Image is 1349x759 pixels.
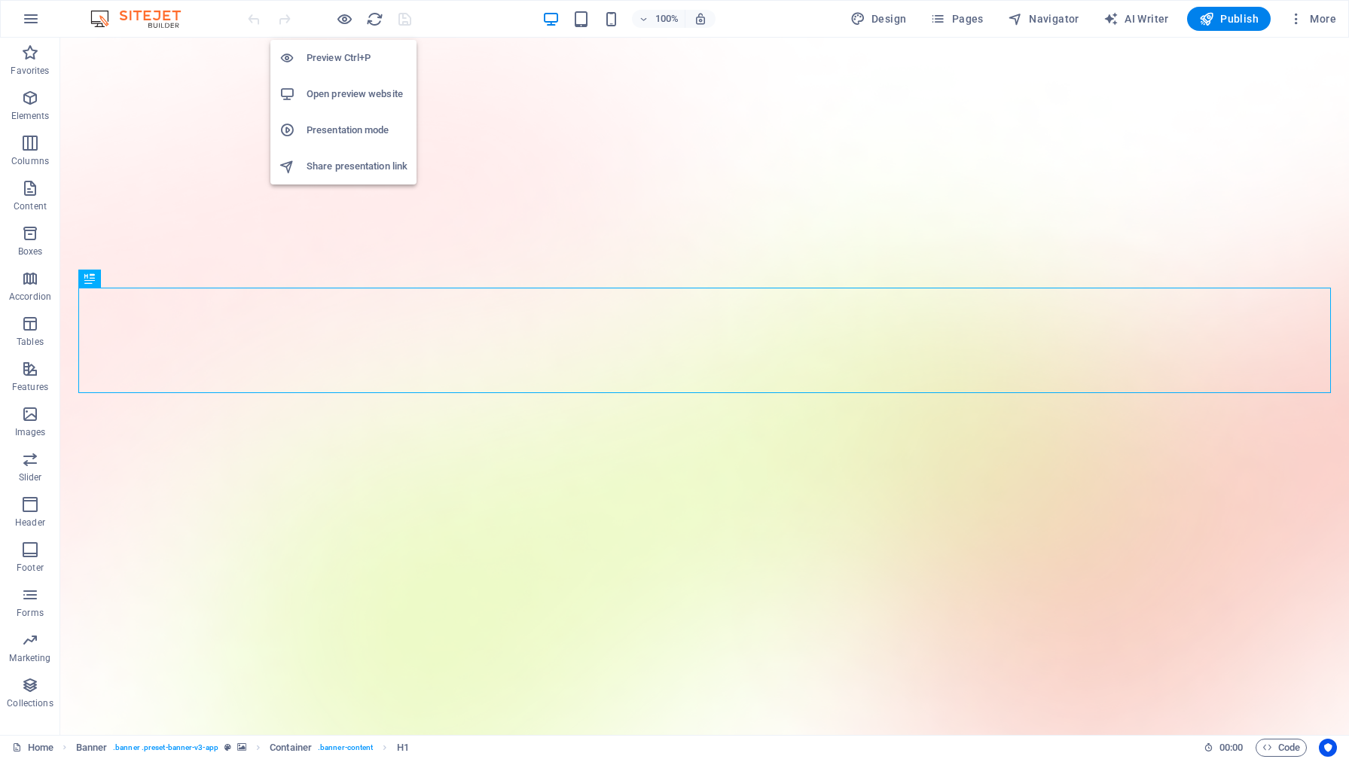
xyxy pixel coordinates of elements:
[844,7,913,31] div: Design (Ctrl+Alt+Y)
[1289,11,1336,26] span: More
[11,155,49,167] p: Columns
[1199,11,1259,26] span: Publish
[307,49,407,67] h6: Preview Ctrl+P
[1256,739,1307,757] button: Code
[632,10,685,28] button: 100%
[15,426,46,438] p: Images
[18,245,43,258] p: Boxes
[655,10,679,28] h6: 100%
[1319,739,1337,757] button: Usercentrics
[17,607,44,619] p: Forms
[237,743,246,751] i: This element contains a background
[844,7,913,31] button: Design
[318,739,373,757] span: . banner-content
[850,11,907,26] span: Design
[1283,7,1342,31] button: More
[1002,7,1085,31] button: Navigator
[930,11,983,26] span: Pages
[365,10,383,28] button: reload
[87,10,200,28] img: Editor Logo
[1219,739,1243,757] span: 00 00
[270,739,312,757] span: Click to select. Double-click to edit
[307,157,407,175] h6: Share presentation link
[694,12,707,26] i: On resize automatically adjust zoom level to fit chosen device.
[19,471,42,483] p: Slider
[12,739,53,757] a: Click to cancel selection. Double-click to open Pages
[76,739,409,757] nav: breadcrumb
[14,200,47,212] p: Content
[307,121,407,139] h6: Presentation mode
[15,517,45,529] p: Header
[1097,7,1175,31] button: AI Writer
[11,65,49,77] p: Favorites
[9,652,50,664] p: Marketing
[1262,739,1300,757] span: Code
[17,336,44,348] p: Tables
[76,739,108,757] span: Click to select. Double-click to edit
[1230,742,1232,753] span: :
[397,739,409,757] span: Click to select. Double-click to edit
[113,739,218,757] span: . banner .preset-banner-v3-app
[1103,11,1169,26] span: AI Writer
[1204,739,1244,757] h6: Session time
[11,110,50,122] p: Elements
[366,11,383,28] i: Reload page
[1187,7,1271,31] button: Publish
[1008,11,1079,26] span: Navigator
[12,381,48,393] p: Features
[924,7,989,31] button: Pages
[7,697,53,709] p: Collections
[9,291,51,303] p: Accordion
[307,85,407,103] h6: Open preview website
[17,562,44,574] p: Footer
[224,743,231,751] i: This element is a customizable preset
